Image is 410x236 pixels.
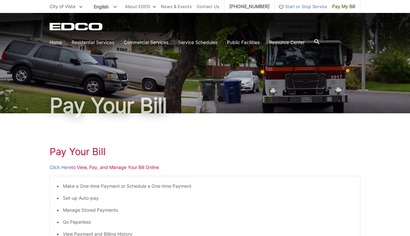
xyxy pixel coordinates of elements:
[332,3,355,10] span: Pay My Bill
[63,195,354,202] li: Set-up Auto-pay
[63,207,354,214] li: Manage Stored Payments
[89,1,122,12] span: English
[50,4,75,9] span: City of Vista
[50,95,360,116] h1: Pay Your Bill
[50,146,360,157] h1: Pay Your Bill
[227,39,259,46] a: Public Facilities
[50,23,103,30] a: EDCD logo. Return to the homepage.
[178,39,217,46] a: Service Schedules
[63,183,354,190] li: Make a One-time Payment or Schedule a One-time Payment
[197,3,219,10] a: Contact Us
[50,164,71,171] a: Click Here
[161,3,192,10] a: News & Events
[50,164,360,171] p: to View, Pay, and Manage Your Bill Online
[124,39,168,46] a: Commercial Services
[269,39,305,46] a: Resource Center
[63,219,354,226] li: Go Paperless
[50,39,62,46] a: Home
[125,3,156,10] a: About EDCO
[72,39,114,46] a: Residential Services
